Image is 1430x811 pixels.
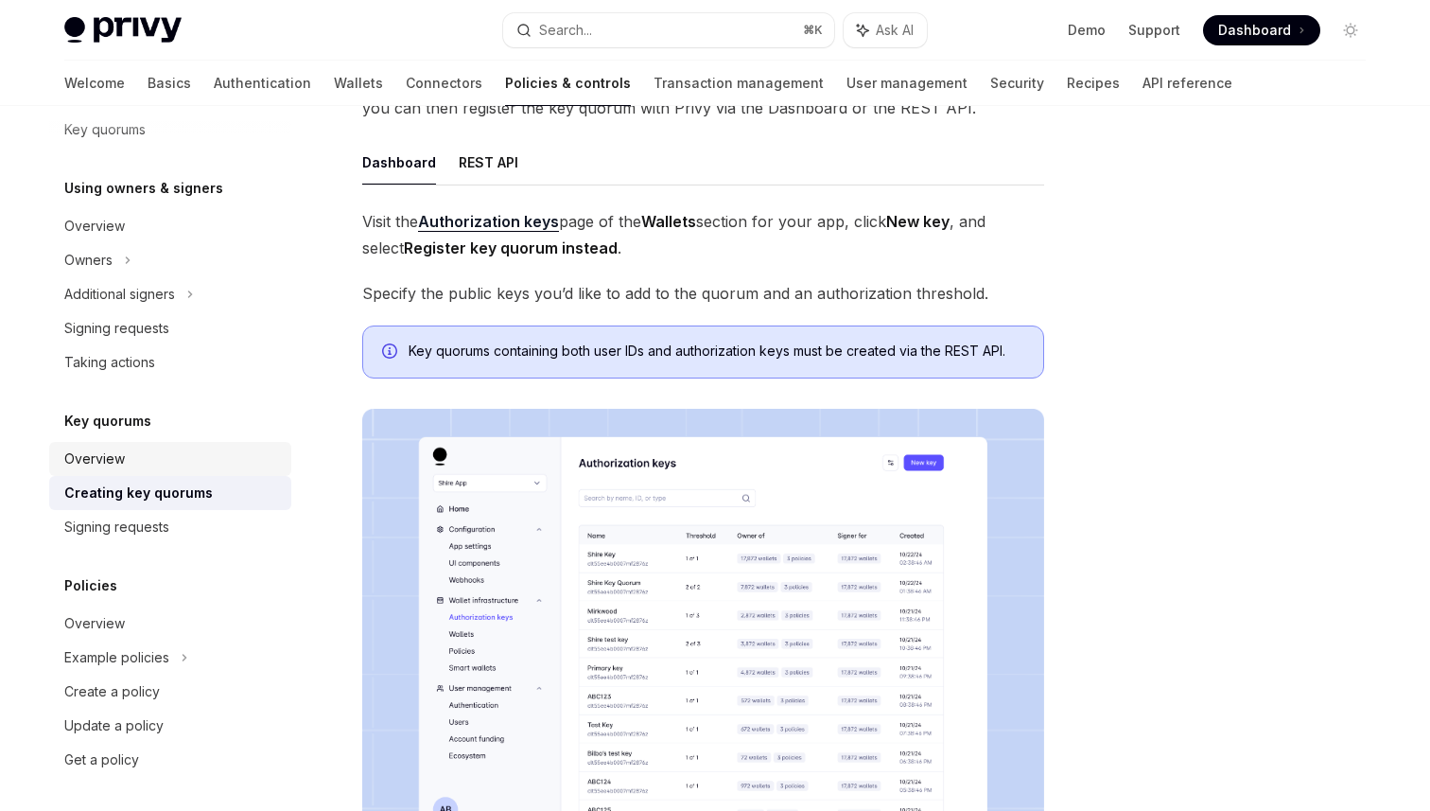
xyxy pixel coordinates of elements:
[64,17,182,44] img: light logo
[49,442,291,476] a: Overview
[64,410,151,432] h5: Key quorums
[1142,61,1232,106] a: API reference
[503,13,834,47] button: Search...⌘K
[539,19,592,42] div: Search...
[64,482,213,504] div: Creating key quorums
[49,743,291,777] a: Get a policy
[64,215,125,238] div: Overview
[334,61,383,106] a: Wallets
[362,208,1044,261] span: Visit the page of the section for your app, click , and select .
[641,212,696,231] strong: Wallets
[64,680,160,703] div: Create a policy
[64,714,164,737] div: Update a policy
[64,516,169,538] div: Signing requests
[876,21,914,40] span: Ask AI
[418,212,559,231] strong: Authorization keys
[64,612,125,635] div: Overview
[1335,15,1366,45] button: Toggle dark mode
[49,209,291,243] a: Overview
[846,61,968,106] a: User management
[990,61,1044,106] a: Security
[49,709,291,743] a: Update a policy
[49,476,291,510] a: Creating key quorums
[49,675,291,709] a: Create a policy
[64,351,155,374] div: Taking actions
[418,212,559,232] a: Authorization keys
[382,344,401,362] svg: Info
[1128,21,1180,40] a: Support
[64,61,125,106] a: Welcome
[214,61,311,106] a: Authentication
[362,280,1044,307] span: Specify the public keys you’d like to add to the quorum and an authorization threshold.
[49,311,291,345] a: Signing requests
[64,646,169,669] div: Example policies
[64,317,169,340] div: Signing requests
[844,13,927,47] button: Ask AI
[803,23,823,38] span: ⌘ K
[49,345,291,379] a: Taking actions
[1067,61,1120,106] a: Recipes
[362,140,436,185] button: Dashboard
[654,61,824,106] a: Transaction management
[64,749,139,771] div: Get a policy
[404,238,618,257] strong: Register key quorum instead
[64,177,223,200] h5: Using owners & signers
[64,283,175,306] div: Additional signers
[1203,15,1320,45] a: Dashboard
[64,249,113,272] div: Owners
[49,607,291,641] a: Overview
[1068,21,1106,40] a: Demo
[459,140,518,185] button: REST API
[1218,21,1291,40] span: Dashboard
[64,574,117,597] h5: Policies
[505,61,631,106] a: Policies & controls
[148,61,191,106] a: Basics
[406,61,482,106] a: Connectors
[49,510,291,544] a: Signing requests
[64,448,125,470] div: Overview
[886,212,950,231] strong: New key
[409,342,1024,361] span: Key quorums containing both user IDs and authorization keys must be created via the REST API.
